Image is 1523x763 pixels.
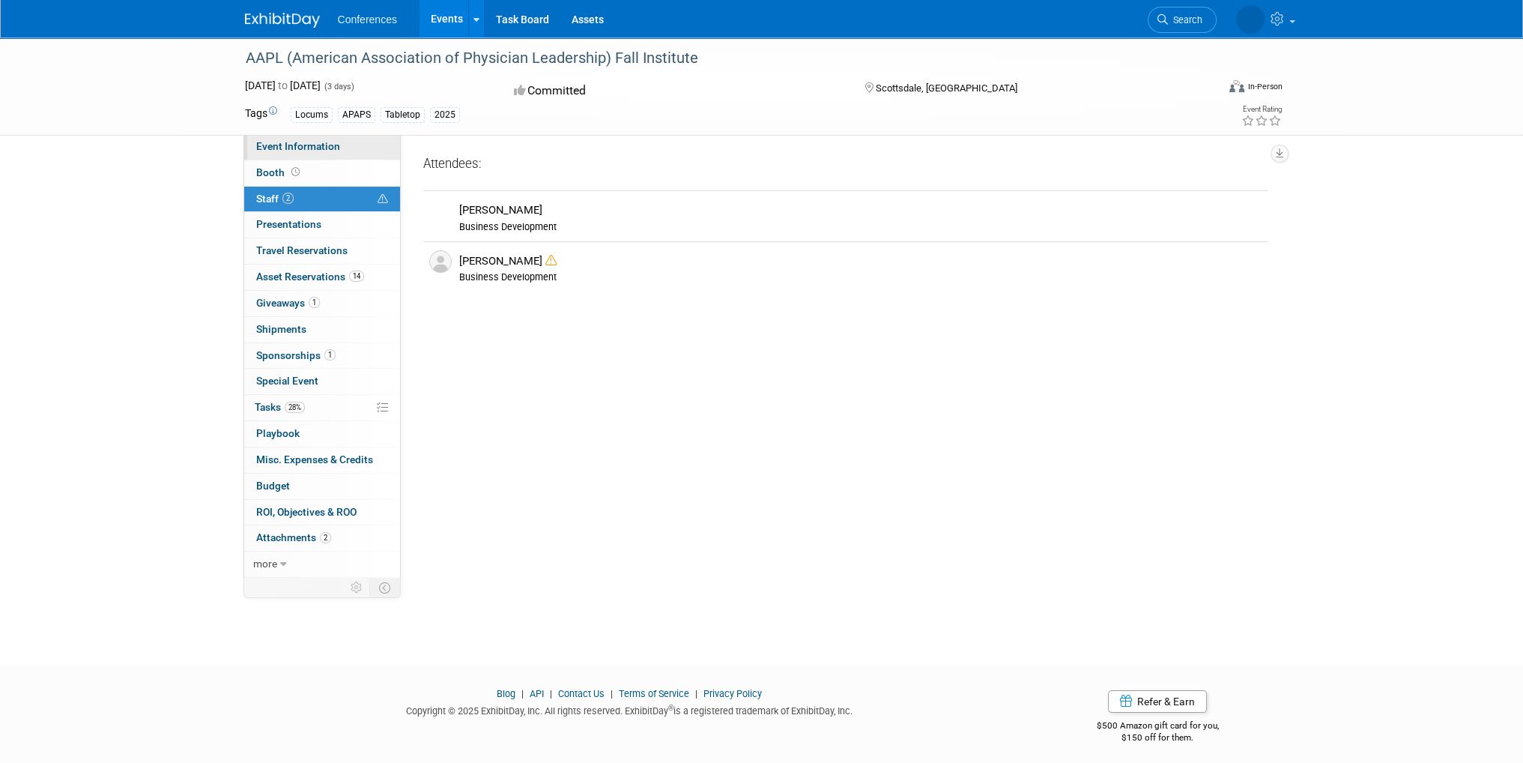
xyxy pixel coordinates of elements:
a: Misc. Expenses & Credits [244,447,400,473]
span: 1 [324,349,336,361]
img: ExhibitDay [245,13,320,28]
span: Budget [256,480,290,492]
span: Presentations [256,218,321,230]
div: Tabletop [381,107,425,123]
span: Special Event [256,375,318,387]
span: Shipments [256,323,306,335]
a: Terms of Service [619,688,689,699]
div: Event Rating [1241,106,1281,113]
a: Event Information [244,134,400,160]
a: Booth [244,160,400,186]
span: Asset Reservations [256,271,364,283]
span: Misc. Expenses & Credits [256,453,373,465]
span: (3 days) [323,82,354,91]
sup: ® [668,704,673,712]
a: Search [1148,7,1217,33]
a: Privacy Policy [703,688,762,699]
span: Staff [256,193,294,205]
i: Double-book Warning! [545,255,557,266]
div: Event Format [1128,78,1283,100]
span: Event Information [256,140,340,152]
a: API [530,688,544,699]
a: Tasks28% [244,395,400,420]
a: Attachments2 [244,525,400,551]
div: 2025 [430,107,460,123]
span: 28% [285,402,305,413]
span: ROI, Objectives & ROO [256,506,357,518]
span: Tasks [255,401,305,413]
a: Contact Us [558,688,605,699]
span: 2 [320,532,331,543]
div: [PERSON_NAME] [459,254,1262,268]
div: Locums [291,107,333,123]
div: Copyright © 2025 ExhibitDay, Inc. All rights reserved. ExhibitDay is a registered trademark of Ex... [245,701,1015,718]
a: Giveaways1 [244,291,400,316]
span: more [253,558,277,570]
div: APAPS [338,107,375,123]
img: Format-Inperson.png [1229,80,1244,92]
a: Special Event [244,369,400,394]
div: In-Person [1247,81,1282,92]
span: [DATE] [DATE] [245,79,321,91]
span: | [607,688,617,699]
div: $500 Amazon gift card for you, [1037,710,1279,744]
span: Booth not reserved yet [288,166,303,178]
span: 1 [309,297,320,308]
td: Toggle Event Tabs [369,578,400,597]
span: Potential Scheduling Conflict -- at least one attendee is tagged in another overlapping event. [378,193,388,206]
td: Personalize Event Tab Strip [344,578,370,597]
span: Attachments [256,531,331,543]
span: Sponsorships [256,349,336,361]
span: Giveaways [256,297,320,309]
span: Booth [256,166,303,178]
span: | [518,688,527,699]
div: $150 off for them. [1037,732,1279,744]
div: Attendees: [423,155,1268,175]
span: Scottsdale, [GEOGRAPHIC_DATA] [876,82,1017,94]
span: Search [1168,14,1202,25]
td: Tags [245,106,277,123]
a: ROI, Objectives & ROO [244,500,400,525]
span: 14 [349,271,364,282]
img: Associate-Profile-5.png [429,250,452,273]
a: Shipments [244,317,400,343]
div: Business Development [459,271,1262,283]
a: Asset Reservations14 [244,265,400,290]
div: Committed [509,78,841,104]
a: Travel Reservations [244,238,400,264]
a: Sponsorships1 [244,343,400,369]
span: | [546,688,556,699]
a: Refer & Earn [1108,690,1207,713]
div: Business Development [459,221,1262,233]
a: Presentations [244,212,400,238]
div: AAPL (American Association of Physician Leadership) Fall Institute [240,45,1194,72]
span: Travel Reservations [256,244,348,256]
a: Blog [497,688,515,699]
a: Playbook [244,421,400,447]
span: | [691,688,701,699]
a: Budget [244,474,400,499]
a: more [244,552,400,577]
span: 2 [282,193,294,204]
div: [PERSON_NAME] [459,203,1262,217]
span: to [276,79,290,91]
span: Playbook [256,427,300,439]
span: Conferences [338,13,397,25]
img: Sara Magnuson [1236,5,1265,34]
a: Staff2 [244,187,400,212]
